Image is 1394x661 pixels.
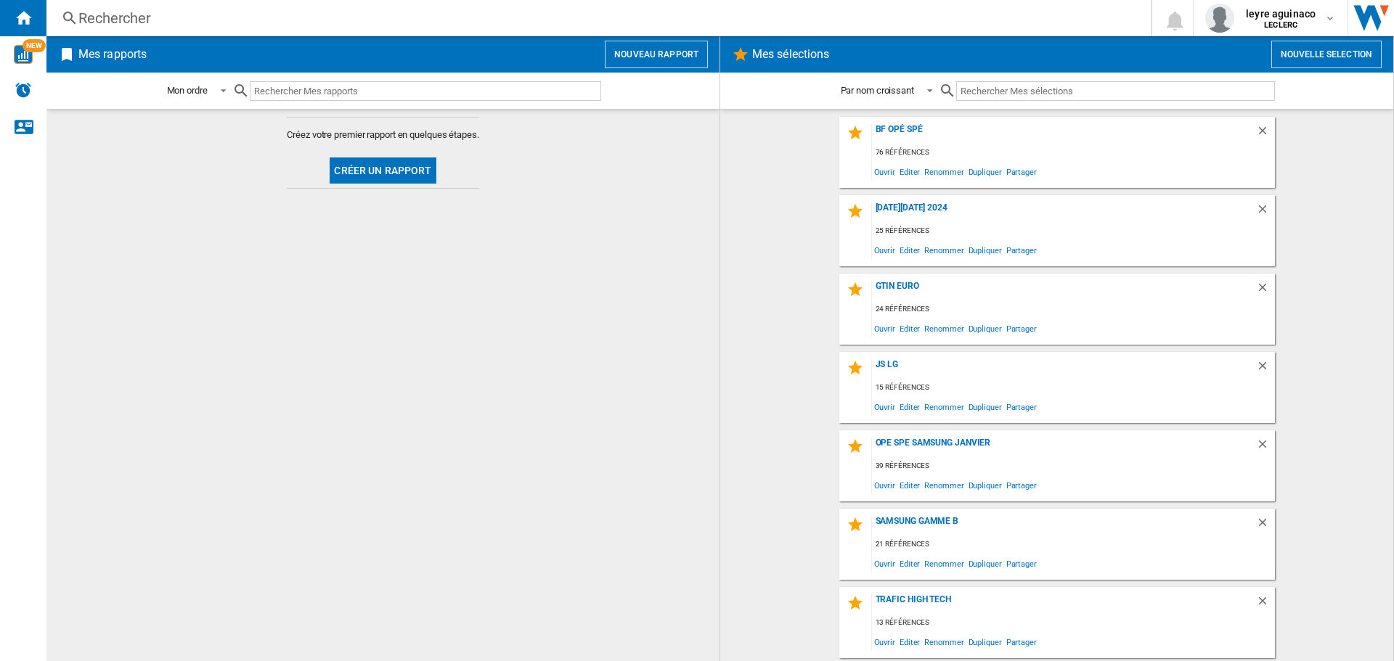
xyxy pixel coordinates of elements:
span: Editer [897,554,922,573]
span: Renommer [922,475,966,495]
span: Partager [1004,162,1039,181]
div: Rechercher [78,8,1113,28]
span: Dupliquer [966,162,1004,181]
div: 13 références [872,614,1275,632]
div: Supprimer [1256,281,1275,300]
span: Ouvrir [872,475,897,495]
span: Ouvrir [872,397,897,416]
span: Partager [1004,632,1039,652]
div: 39 références [872,457,1275,475]
div: 15 références [872,379,1275,397]
div: Supprimer [1256,202,1275,222]
div: BF opé spé [872,124,1256,144]
img: profile.jpg [1205,4,1234,33]
span: Renommer [922,162,966,181]
div: 76 références [872,144,1275,162]
div: Supprimer [1256,438,1275,457]
div: Samsung gamme B [872,516,1256,535]
span: Dupliquer [966,554,1004,573]
span: Editer [897,319,922,338]
div: 24 références [872,300,1275,319]
span: Renommer [922,554,966,573]
span: Editer [897,240,922,260]
div: trafic high tech [872,594,1256,614]
div: JS LG [872,359,1256,379]
div: Supprimer [1256,594,1275,614]
button: Nouvelle selection [1271,41,1382,68]
span: Créez votre premier rapport en quelques étapes. [287,128,478,141]
span: Partager [1004,397,1039,416]
div: GTIN EURO [872,281,1256,300]
button: Nouveau rapport [605,41,708,68]
div: Mon ordre [167,85,208,96]
span: NEW [23,39,46,52]
span: Editer [897,162,922,181]
span: Partager [1004,554,1039,573]
div: 21 références [872,535,1275,554]
h2: Mes sélections [749,41,832,68]
span: Dupliquer [966,319,1004,338]
span: Editer [897,475,922,495]
span: Ouvrir [872,319,897,338]
input: Rechercher Mes rapports [250,81,601,101]
img: alerts-logo.svg [15,81,32,99]
span: Ouvrir [872,554,897,573]
span: Renommer [922,240,966,260]
span: leyre aguinaco [1246,7,1316,21]
span: Dupliquer [966,397,1004,416]
div: Supprimer [1256,124,1275,144]
h2: Mes rapports [76,41,150,68]
div: [DATE][DATE] 2024 [872,202,1256,222]
button: Créer un rapport [330,157,436,184]
span: Ouvrir [872,240,897,260]
span: Dupliquer [966,475,1004,495]
span: Renommer [922,319,966,338]
span: Partager [1004,475,1039,495]
div: Supprimer [1256,516,1275,535]
div: OPE SPE SAMSUNG JANVIER [872,438,1256,457]
input: Rechercher Mes sélections [956,81,1275,101]
span: Ouvrir [872,162,897,181]
span: Renommer [922,632,966,652]
span: Dupliquer [966,240,1004,260]
span: Partager [1004,319,1039,338]
span: Renommer [922,397,966,416]
span: Editer [897,632,922,652]
b: LECLERC [1264,20,1297,30]
span: Editer [897,397,922,416]
div: Supprimer [1256,359,1275,379]
img: wise-card.svg [14,45,33,64]
div: Par nom croissant [841,85,914,96]
div: 25 références [872,222,1275,240]
span: Ouvrir [872,632,897,652]
span: Partager [1004,240,1039,260]
span: Dupliquer [966,632,1004,652]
